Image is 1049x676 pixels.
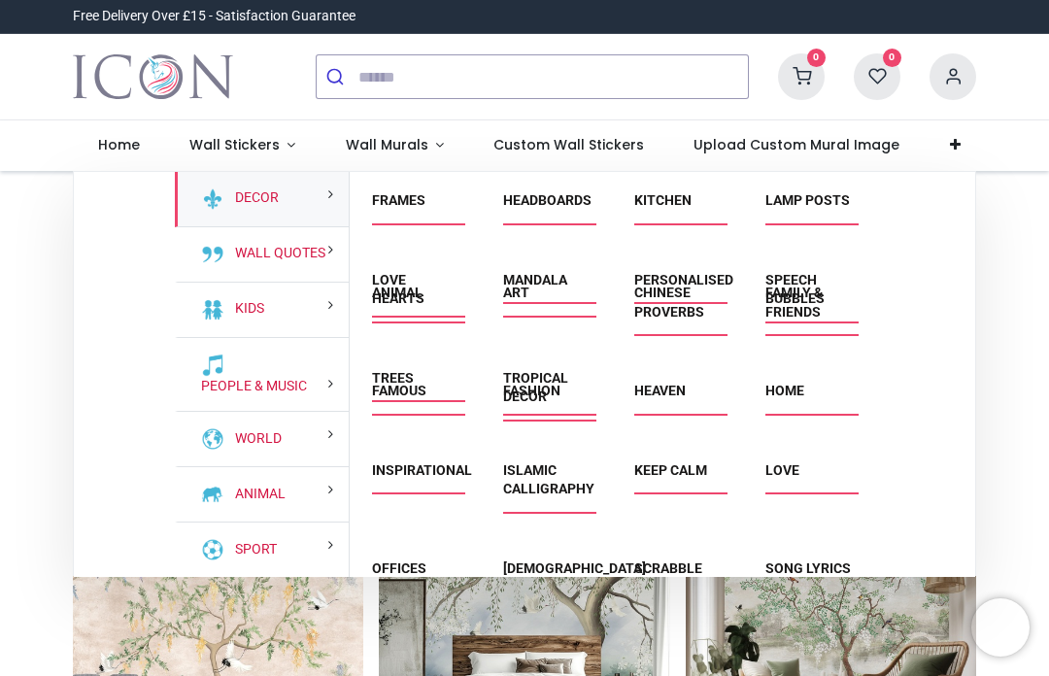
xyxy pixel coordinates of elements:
img: Decor [201,187,224,211]
button: Submit [317,55,358,98]
a: Islamic Calligraphy [503,462,594,497]
a: Home [765,383,804,398]
a: Heaven [634,383,686,398]
iframe: Customer reviews powered by Trustpilot [568,7,976,26]
a: Chinese Proverbs [634,285,704,320]
span: Islamic Calligraphy [503,461,590,513]
span: Heaven [634,382,721,414]
img: Animal [201,483,224,506]
a: Lamp Posts [765,192,850,208]
a: [DEMOGRAPHIC_DATA] [503,560,646,576]
a: Kids [227,299,264,319]
img: World [201,427,224,451]
a: Decor [227,188,279,208]
img: Icon Wall Stickers [73,50,233,104]
span: Kitchen [634,191,721,223]
span: Art [503,284,590,316]
a: Offices [372,560,426,576]
span: Famous [372,382,458,414]
span: Keep Calm [634,461,721,493]
a: Art [503,285,529,300]
span: Love [765,461,852,493]
a: Love [765,462,799,478]
a: World [227,429,282,449]
a: Keep Calm [634,462,707,478]
span: Lamp Posts [765,191,852,223]
a: Animal [227,485,286,504]
a: Animal [372,285,423,300]
span: Scrabble [634,559,721,591]
span: Inspirational [372,461,458,493]
span: Headboards [503,191,590,223]
a: People & Music [193,377,307,396]
span: Song Lyrics [765,559,852,591]
a: Song Lyrics [765,560,851,576]
a: Famous [372,383,426,398]
a: Frames [372,192,425,208]
img: Kids [201,298,224,321]
img: Wall Quotes [201,243,224,266]
span: Animal [372,284,458,316]
span: Home [98,135,140,154]
iframe: Brevo live chat [971,598,1030,657]
span: Upload Custom Mural Image [694,135,899,154]
span: Christian [503,559,590,591]
span: Chinese Proverbs [634,284,721,335]
sup: 0 [883,49,901,67]
span: Frames [372,191,458,223]
a: Family & Friends [765,285,823,320]
span: Fashion [503,382,590,414]
a: Sport [227,540,277,559]
a: 0 [778,68,825,84]
span: Wall Stickers [189,135,280,154]
a: Inspirational [372,462,472,478]
span: Offices [372,559,458,591]
a: Wall Stickers [164,120,321,171]
a: Wall Quotes [227,244,325,263]
a: Fashion [503,383,560,398]
a: Kitchen [634,192,692,208]
img: People & Music [201,354,224,377]
span: Family & Friends [765,284,852,335]
div: Free Delivery Over £15 - Satisfaction Guarantee [73,7,355,26]
img: Sport [201,538,224,561]
a: Wall Murals [321,120,469,171]
a: Headboards [503,192,592,208]
a: 0 [854,68,900,84]
span: Wall Murals [346,135,428,154]
span: Home [765,382,852,414]
sup: 0 [807,49,826,67]
a: Scrabble [634,560,702,576]
span: Custom Wall Stickers [493,135,644,154]
a: Logo of Icon Wall Stickers [73,50,233,104]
